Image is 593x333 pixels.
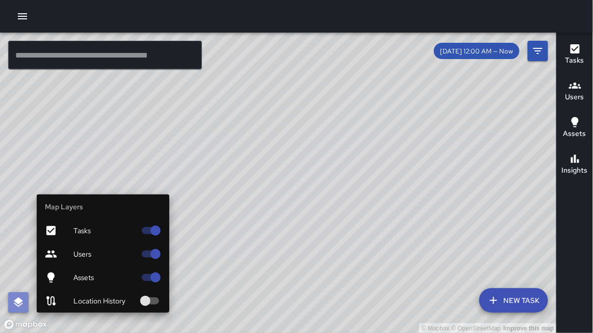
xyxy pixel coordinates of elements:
h6: Insights [562,165,588,176]
h6: Tasks [565,55,584,66]
div: Location History [37,289,169,313]
div: Tasks [37,219,169,242]
button: Filters [528,41,548,61]
li: Map Layers [37,195,169,219]
h6: Users [565,92,584,103]
span: Location History [73,296,136,306]
div: Users [37,242,169,266]
span: Tasks [73,226,136,236]
div: Assets [37,266,169,289]
span: [DATE] 12:00 AM — Now [434,47,520,55]
h6: Assets [563,128,586,140]
button: Insights [557,147,593,183]
button: New Task [479,288,548,313]
button: Assets [557,110,593,147]
button: Tasks [557,37,593,73]
span: Users [73,249,136,259]
span: Assets [73,272,136,283]
button: Users [557,73,593,110]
